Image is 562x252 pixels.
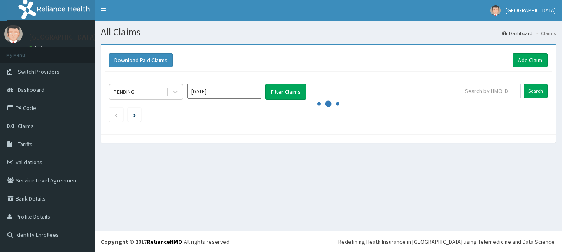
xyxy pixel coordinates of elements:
[29,33,97,41] p: [GEOGRAPHIC_DATA]
[101,27,556,37] h1: All Claims
[114,88,135,96] div: PENDING
[502,30,532,37] a: Dashboard
[133,111,136,119] a: Next page
[524,84,548,98] input: Search
[101,238,184,245] strong: Copyright © 2017 .
[506,7,556,14] span: [GEOGRAPHIC_DATA]
[18,86,44,93] span: Dashboard
[533,30,556,37] li: Claims
[490,5,501,16] img: User Image
[316,91,341,116] svg: audio-loading
[95,231,562,252] footer: All rights reserved.
[18,68,60,75] span: Switch Providers
[29,45,49,51] a: Online
[114,111,118,119] a: Previous page
[109,53,173,67] button: Download Paid Claims
[513,53,548,67] a: Add Claim
[147,238,182,245] a: RelianceHMO
[18,122,34,130] span: Claims
[460,84,521,98] input: Search by HMO ID
[187,84,261,99] input: Select Month and Year
[265,84,306,100] button: Filter Claims
[338,238,556,246] div: Redefining Heath Insurance in [GEOGRAPHIC_DATA] using Telemedicine and Data Science!
[4,25,23,43] img: User Image
[18,140,33,148] span: Tariffs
